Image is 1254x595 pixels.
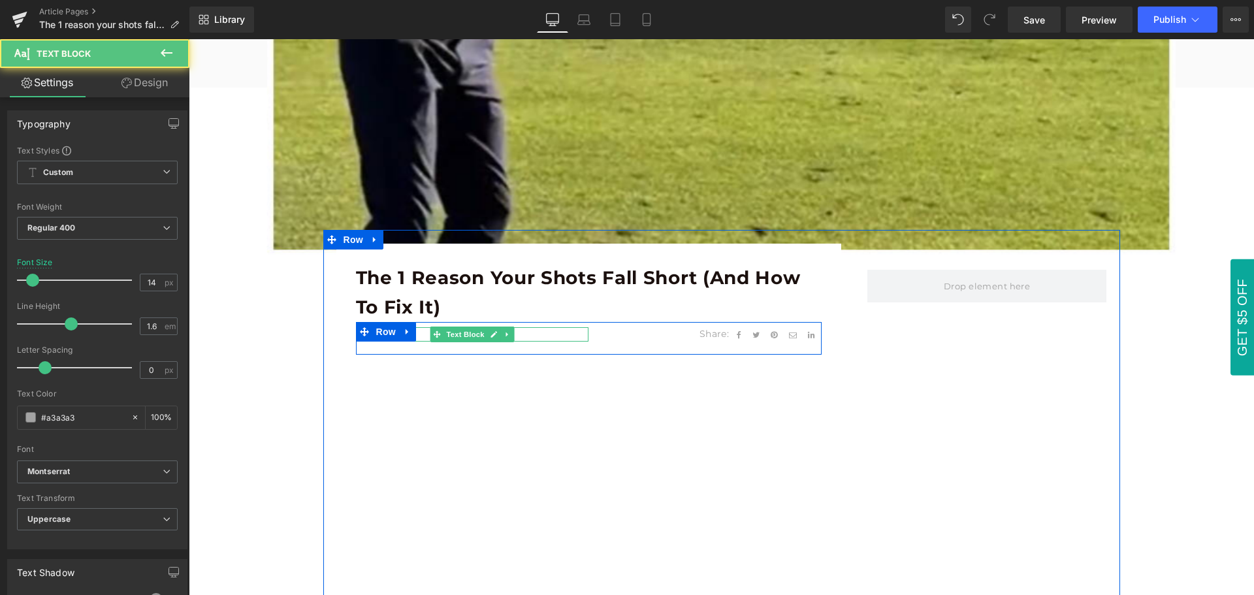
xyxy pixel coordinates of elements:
div: Text Shadow [17,560,74,578]
div: Letter Spacing [17,346,178,355]
span: Save [1023,13,1045,27]
span: px [165,366,176,374]
a: Design [97,68,192,97]
a: Tablet [600,7,631,33]
div: Font Weight [17,202,178,212]
i: Montserrat [27,466,70,477]
b: Custom [43,167,73,178]
div: Typography [17,111,71,129]
a: New Library [189,7,254,33]
span: Text Block [255,287,298,303]
div: Line Height [17,302,178,311]
button: More [1223,7,1249,33]
span: em [165,322,176,330]
div: Text Styles [17,145,178,155]
span: Row [184,283,210,302]
button: Redo [976,7,1003,33]
div: Font [17,445,178,454]
span: Preview [1082,13,1117,27]
b: Uppercase [27,514,71,524]
button: Undo [945,7,971,33]
span: Publish [1153,14,1186,25]
a: Mobile [631,7,662,33]
a: Preview [1066,7,1133,33]
p: Share: [474,287,540,302]
input: Color [41,410,125,425]
span: The 1 reason your shots fall short [39,20,165,30]
span: px [165,278,176,287]
button: Publish [1138,7,1217,33]
div: Font Size [17,258,53,267]
a: Expand / Collapse [312,287,325,303]
a: Laptop [568,7,600,33]
iframe: How to Gain more distance with your driver [167,315,633,594]
a: Desktop [537,7,568,33]
div: % [146,406,177,429]
a: Article Pages [39,7,189,17]
b: Regular 400 [27,223,76,233]
b: The 1 reason your shots fall short (and how to fix it) [167,227,612,279]
div: Text Color [17,389,178,398]
span: Text Block [37,48,91,59]
a: Expand / Collapse [210,283,227,302]
span: Library [214,14,245,25]
div: Text Transform [17,494,178,503]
